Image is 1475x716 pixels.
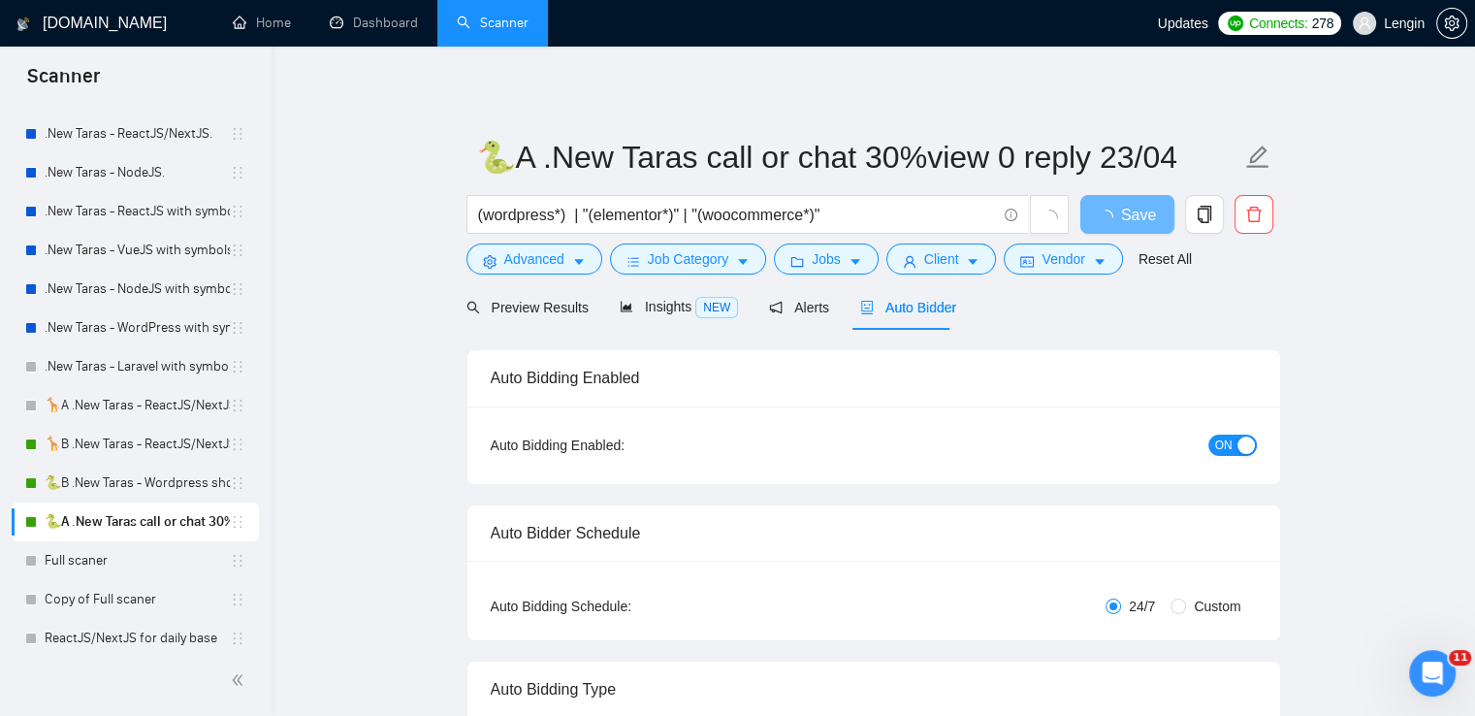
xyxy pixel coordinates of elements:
span: loading [1098,210,1121,225]
span: setting [483,254,497,269]
a: homeHome [233,15,291,31]
a: 🐍B .New Taras - Wordpress short 23/04 [45,464,230,503]
span: Updates [1158,16,1208,31]
span: double-left [231,670,250,690]
span: holder [230,437,245,452]
span: Auto Bidder [860,300,956,315]
span: Custom [1186,596,1248,617]
span: holder [230,126,245,142]
span: holder [230,204,245,219]
a: setting [1436,16,1467,31]
span: holder [230,320,245,336]
a: .New Taras - ReactJS with symbols [45,192,230,231]
span: Insights [620,299,738,314]
img: logo [16,9,30,40]
button: delete [1235,195,1273,234]
span: NEW [695,297,738,318]
button: setting [1436,8,1467,39]
a: .New Taras - ReactJS/NextJS. [45,114,230,153]
span: search [466,301,480,314]
a: 🐍A .New Taras call or chat 30%view 0 reply 23/04 [45,503,230,541]
span: user [903,254,916,269]
a: 🦒B .New Taras - ReactJS/NextJS rel exp 23/04 [45,425,230,464]
span: caret-down [849,254,862,269]
span: edit [1245,145,1270,170]
li: .New Taras - WordPress with symbols [12,309,259,347]
li: 🐍B .New Taras - Wordpress short 23/04 [12,464,259,503]
span: delete [1235,206,1272,223]
span: area-chart [620,300,633,313]
li: Full scaner [12,541,259,580]
span: holder [230,514,245,530]
input: Search Freelance Jobs... [478,203,996,227]
span: holder [230,243,245,258]
a: Reset All [1138,248,1192,270]
span: copy [1186,206,1223,223]
a: Copy of Full scaner [45,580,230,619]
a: searchScanner [457,15,529,31]
span: Preview Results [466,300,589,315]
li: .New Taras - NodeJS. [12,153,259,192]
button: copy [1185,195,1224,234]
span: holder [230,592,245,607]
a: 🦒A .New Taras - ReactJS/NextJS usual 23/04 [45,386,230,425]
span: holder [230,359,245,374]
li: .New Taras - VueJS with symbols [12,231,259,270]
span: info-circle [1005,209,1017,221]
button: Save [1080,195,1174,234]
span: ON [1215,435,1233,456]
li: 🦒A .New Taras - ReactJS/NextJS usual 23/04 [12,386,259,425]
div: Auto Bidding Enabled: [491,435,746,456]
li: .New Taras - Laravel with symbols [12,347,259,386]
button: userClientcaret-down [886,244,997,275]
span: holder [230,165,245,180]
span: Connects: [1249,13,1307,34]
span: caret-down [1093,254,1106,269]
button: barsJob Categorycaret-down [610,244,766,275]
span: bars [626,254,640,269]
span: user [1358,16,1371,30]
button: folderJobscaret-down [774,244,879,275]
span: Scanner [12,62,115,103]
span: idcard [1020,254,1034,269]
a: dashboardDashboard [330,15,418,31]
span: holder [230,553,245,569]
span: setting [1437,16,1466,31]
a: .New Taras - NodeJS. [45,153,230,192]
span: Advanced [504,248,564,270]
li: Copy of Full scaner [12,580,259,619]
span: 278 [1311,13,1332,34]
a: .New Taras - WordPress with symbols [45,309,230,347]
span: folder [790,254,804,269]
button: settingAdvancedcaret-down [466,244,602,275]
span: Save [1121,203,1156,227]
span: robot [860,301,874,314]
a: ReactJS/NextJS for daily base [45,619,230,658]
li: .New Taras - ReactJS with symbols [12,192,259,231]
span: Job Category [648,248,728,270]
span: Alerts [769,300,829,315]
div: Auto Bidder Schedule [491,505,1257,561]
iframe: Intercom live chat [1409,650,1456,697]
li: ReactJS/NextJS for daily base [12,619,259,658]
span: holder [230,475,245,491]
div: Auto Bidding Enabled [491,350,1257,406]
span: Client [924,248,959,270]
a: Full scaner [45,541,230,580]
span: caret-down [736,254,750,269]
span: holder [230,631,245,646]
a: .New Taras - Laravel with symbols [45,347,230,386]
div: Auto Bidding Schedule: [491,596,746,617]
li: 🦒B .New Taras - ReactJS/NextJS rel exp 23/04 [12,425,259,464]
li: 🐍A .New Taras call or chat 30%view 0 reply 23/04 [12,503,259,541]
button: idcardVendorcaret-down [1004,244,1122,275]
span: holder [230,281,245,297]
li: .New Taras - ReactJS/NextJS. [12,114,259,153]
a: .New Taras - NodeJS with symbols [45,270,230,309]
span: Vendor [1042,248,1084,270]
span: notification [769,301,783,314]
li: .New Taras - NodeJS with symbols [12,270,259,309]
span: holder [230,398,245,413]
a: .New Taras - VueJS with symbols [45,231,230,270]
span: 24/7 [1121,596,1163,617]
